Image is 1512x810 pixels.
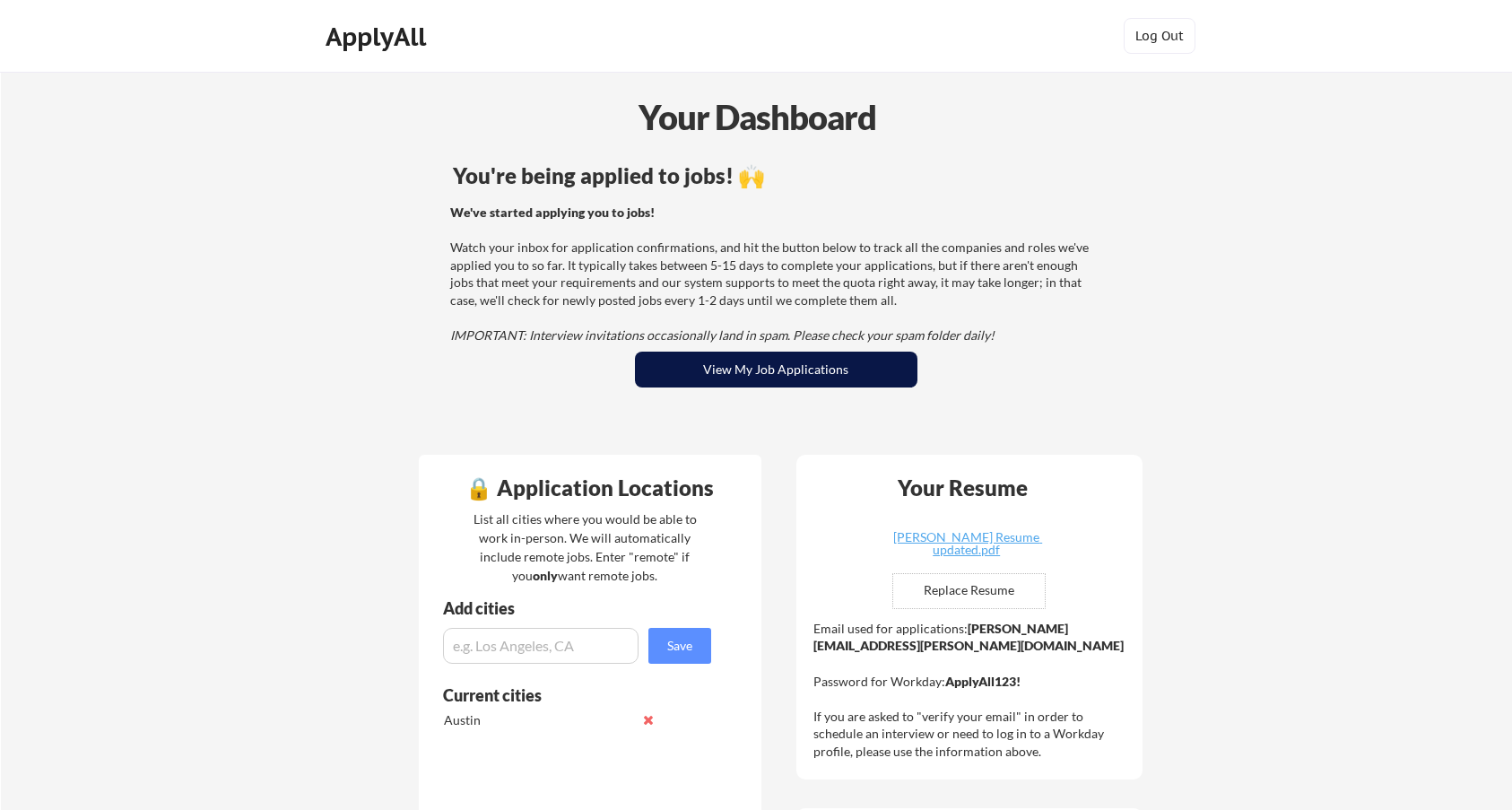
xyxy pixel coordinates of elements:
div: Watch your inbox for application confirmations, and hit the button below to track all the compani... [450,204,1097,344]
div: [PERSON_NAME] Resume updated.pdf [860,531,1073,556]
button: Log Out [1124,18,1195,54]
button: View My Job Applications [635,352,917,388]
input: e.g. Los Angeles, CA [443,628,639,664]
em: IMPORTANT: Interview invitations occasionally land in spam. Please check your spam folder daily! [450,327,995,343]
button: Save [648,628,711,664]
strong: ApplyAll123! [945,674,1021,689]
div: You're being applied to jobs! 🙌 [453,165,1099,187]
div: Current cities [443,687,691,703]
a: [PERSON_NAME] Resume updated.pdf [860,531,1073,559]
div: Email used for applications: Password for Workday: If you are asked to "verify your email" in ord... [813,620,1130,761]
div: Your Resume [874,477,1052,499]
div: Add cities [443,600,716,616]
div: List all cities where you would be able to work in-person. We will automatically include remote j... [462,510,708,585]
strong: only [533,568,558,583]
div: 🔒 Application Locations [423,477,757,499]
div: ApplyAll [326,22,431,52]
div: Your Dashboard [2,91,1512,143]
strong: [PERSON_NAME][EMAIL_ADDRESS][PERSON_NAME][DOMAIN_NAME] [813,621,1124,654]
div: Austin [444,711,633,729]
strong: We've started applying you to jobs! [450,205,655,220]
